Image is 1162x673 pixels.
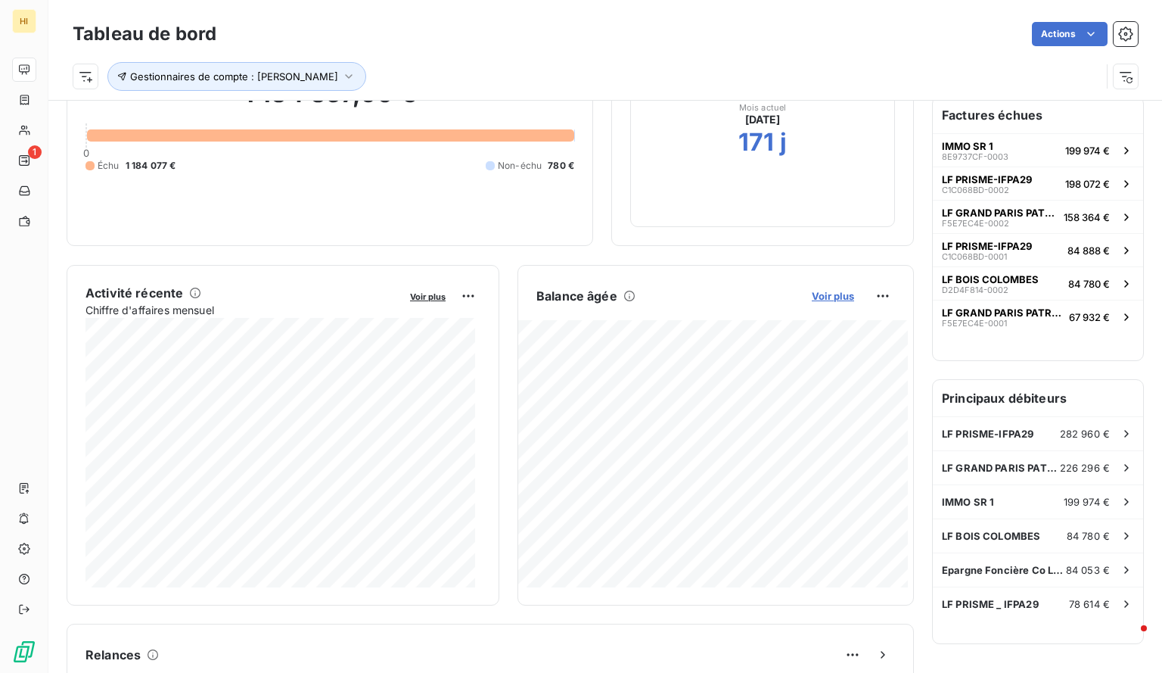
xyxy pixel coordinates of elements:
span: C1C068BD-0002 [942,185,1009,195]
span: Mois actuel [739,103,787,112]
button: LF PRISME-IFPA29C1C068BD-000184 888 € [933,233,1143,266]
button: Voir plus [807,289,859,303]
span: LF GRAND PARIS PATRIMOINE - IFPA28 [942,207,1058,219]
span: Gestionnaires de compte : [PERSON_NAME] [130,70,338,83]
div: HI [12,9,36,33]
h2: 171 [738,127,774,157]
span: Voir plus [410,291,446,302]
h6: Activité récente [85,284,183,302]
button: Voir plus [405,289,450,303]
button: LF GRAND PARIS PATRIMOINE - IFPA28F5E7EC4E-0002158 364 € [933,200,1143,233]
button: LF PRISME-IFPA29C1C068BD-0002198 072 € [933,167,1143,200]
span: 199 974 € [1064,496,1110,508]
span: 84 780 € [1068,278,1110,290]
span: F5E7EC4E-0001 [942,319,1007,328]
span: LF GRAND PARIS PATRIMOINE - IFPA28 [942,462,1060,474]
span: 199 974 € [1065,145,1110,157]
span: D2D4F814-0002 [942,285,1008,294]
span: 67 932 € [1069,311,1110,323]
h2: j [780,127,787,157]
h2: 1 184 857,09 € [85,79,574,124]
span: 84 888 € [1067,245,1110,257]
span: 1 184 077 € [126,159,176,173]
span: IMMO SR 1 [942,496,994,508]
h3: Tableau de bord [73,20,216,48]
span: 226 296 € [1060,462,1110,474]
img: Logo LeanPay [12,640,36,664]
span: 84 053 € [1066,564,1110,576]
span: LF BOIS COLOMBES [942,530,1040,542]
span: LF PRISME-IFPA29 [942,173,1032,185]
span: IMMO SR 1 [942,140,993,152]
span: 1 [28,145,42,159]
h6: Relances [85,646,141,664]
span: Non-échu [498,159,542,173]
span: [DATE] [745,112,781,127]
span: LF PRISME _ IFPA29 [942,598,1039,610]
span: F5E7EC4E-0002 [942,219,1009,228]
span: C1C068BD-0001 [942,252,1007,261]
button: Actions [1032,22,1108,46]
span: 84 780 € [1067,530,1110,542]
button: IMMO SR 18E9737CF-0003199 974 € [933,133,1143,167]
span: 78 614 € [1069,598,1110,610]
button: Gestionnaires de compte : [PERSON_NAME] [107,62,366,91]
span: Échu [98,159,120,173]
span: LF PRISME-IFPA29 [942,240,1032,252]
span: Epargne Foncière Co LFREM [942,564,1066,576]
span: Voir plus [812,290,854,302]
span: 158 364 € [1064,211,1110,223]
span: LF BOIS COLOMBES [942,273,1039,285]
span: 0 [83,147,89,159]
h6: Principaux débiteurs [933,380,1143,416]
span: LF PRISME-IFPA29 [942,428,1033,440]
h6: Balance âgée [536,287,617,305]
button: LF GRAND PARIS PATRIMOINE - IFPA28F5E7EC4E-000167 932 € [933,300,1143,333]
span: 8E9737CF-0003 [942,152,1008,161]
h6: Factures échues [933,97,1143,133]
button: LF BOIS COLOMBESD2D4F814-000284 780 € [933,266,1143,300]
span: 198 072 € [1065,178,1110,190]
iframe: Intercom live chat [1111,622,1147,658]
span: LF GRAND PARIS PATRIMOINE - IFPA28 [942,307,1063,319]
span: 780 € [548,159,574,173]
span: 282 960 € [1060,428,1110,440]
span: Chiffre d'affaires mensuel [85,302,399,318]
